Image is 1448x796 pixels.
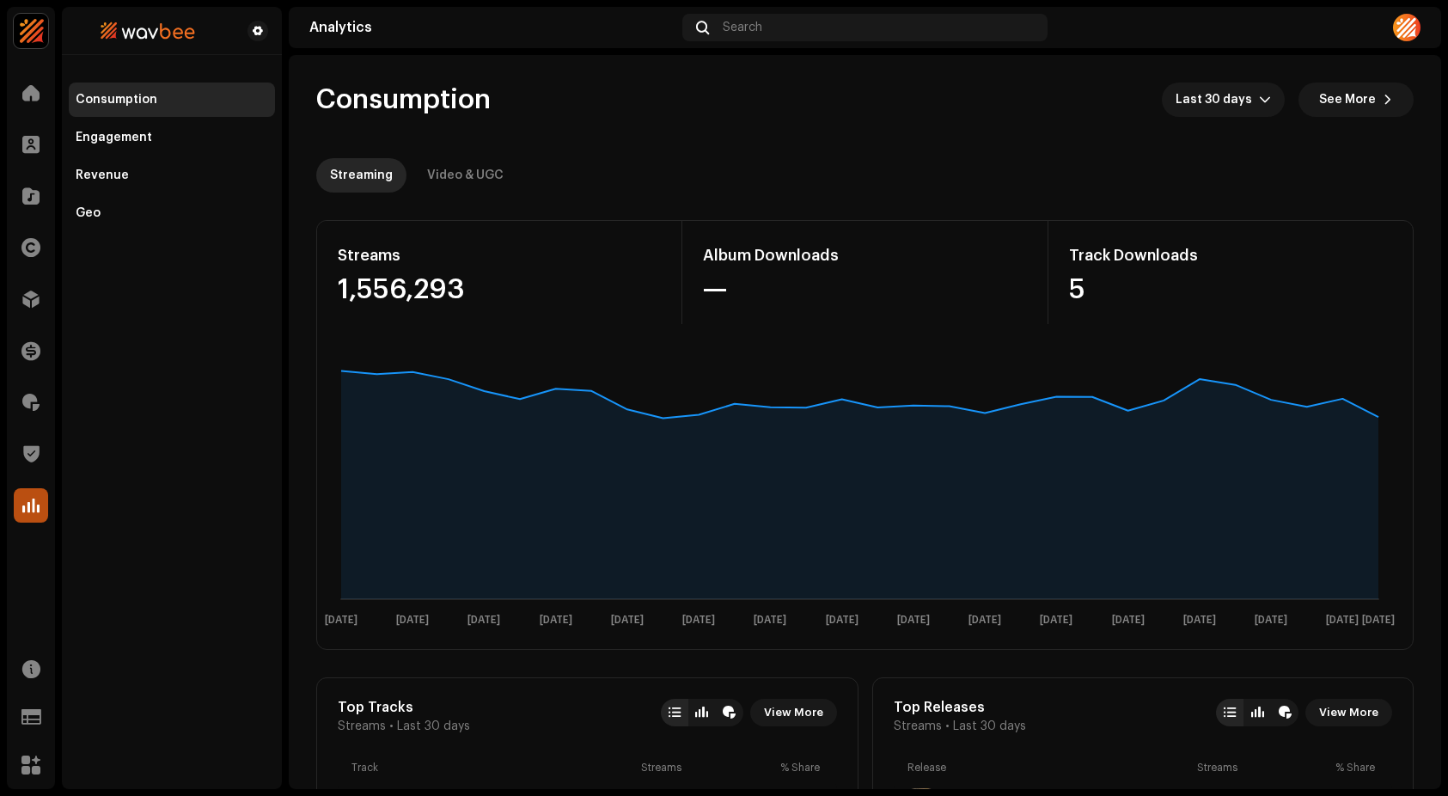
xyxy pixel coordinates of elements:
div: 1,556,293 [338,276,661,303]
text: [DATE] [1326,615,1359,626]
span: View More [764,695,823,730]
text: [DATE] [682,615,715,626]
div: Album Downloads [703,242,1027,269]
div: Top Releases [894,699,1026,716]
text: [DATE] [1112,615,1145,626]
text: [DATE] [1040,615,1072,626]
span: Consumption [316,83,491,117]
div: Consumption [76,93,157,107]
button: View More [1305,699,1392,726]
div: Video & UGC [427,158,504,193]
div: Streams [641,761,773,775]
div: Geo [76,206,101,220]
div: Track Downloads [1069,242,1392,269]
re-m-nav-item: Consumption [69,83,275,117]
span: Last 30 days [1176,83,1259,117]
div: Analytics [309,21,675,34]
div: Streaming [330,158,393,193]
span: • [389,719,394,733]
text: [DATE] [826,615,858,626]
div: dropdown trigger [1259,83,1271,117]
text: [DATE] [968,615,1001,626]
re-m-nav-item: Engagement [69,120,275,155]
text: [DATE] [1255,615,1287,626]
div: Streams [1197,761,1329,775]
text: [DATE] [1362,615,1395,626]
span: Search [723,21,762,34]
text: [DATE] [897,615,930,626]
div: 5 [1069,276,1392,303]
button: See More [1298,83,1414,117]
span: Streams [894,719,942,733]
div: Engagement [76,131,152,144]
span: Last 30 days [953,719,1026,733]
div: — [703,276,1027,303]
div: Release [907,761,1190,775]
button: View More [750,699,837,726]
img: 80b39ab6-6ad5-4674-8943-5cc4091564f4 [76,21,220,41]
span: View More [1319,695,1378,730]
text: [DATE] [754,615,786,626]
text: [DATE] [540,615,572,626]
img: 1048eac3-76b2-48ef-9337-23e6f26afba7 [1393,14,1421,41]
text: [DATE] [611,615,644,626]
text: [DATE] [325,615,357,626]
span: See More [1319,83,1376,117]
re-m-nav-item: Geo [69,196,275,230]
div: Track [351,761,634,775]
div: Revenue [76,168,129,182]
text: [DATE] [467,615,500,626]
div: % Share [1335,761,1378,775]
span: • [945,719,950,733]
re-m-nav-item: Revenue [69,158,275,193]
img: edf75770-94a4-4c7b-81a4-750147990cad [14,14,48,48]
div: % Share [780,761,823,775]
div: Top Tracks [338,699,470,716]
div: Streams [338,242,661,269]
text: [DATE] [1183,615,1216,626]
span: Streams [338,719,386,733]
span: Last 30 days [397,719,470,733]
text: [DATE] [396,615,429,626]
